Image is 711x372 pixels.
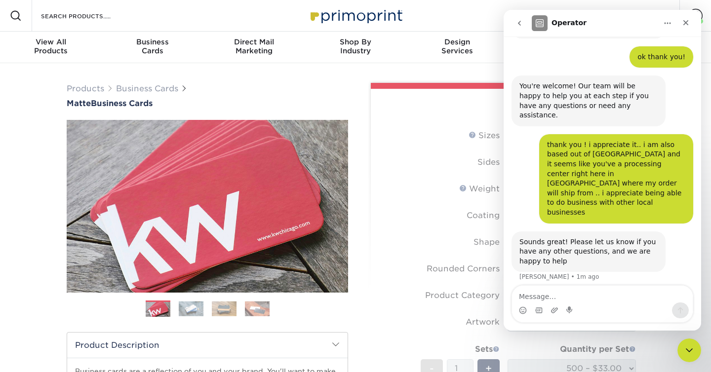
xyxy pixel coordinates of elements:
h2: Product Description [67,333,348,358]
a: Shop ByIndustry [305,32,406,63]
iframe: Intercom live chat [504,10,701,331]
span: Design [406,37,508,46]
a: Direct MailMarketing [203,32,305,63]
span: Shop By [305,37,406,46]
span: Business [102,37,203,46]
a: MatteBusiness Cards [67,99,348,108]
img: Business Cards 04 [245,301,270,316]
div: Select your options: [379,89,636,126]
img: Business Cards 01 [146,297,170,322]
span: Direct Mail [203,37,305,46]
span: Matte [67,99,91,108]
div: Services [406,37,508,55]
div: Marketing [203,37,305,55]
img: Business Cards 03 [212,301,237,316]
a: Products [67,84,104,93]
div: Industry [305,37,406,55]
h1: Business Cards [67,99,348,108]
img: Business Cards 02 [179,301,203,316]
img: Primoprint [306,5,405,26]
a: BusinessCards [102,32,203,63]
a: Business Cards [116,84,178,93]
a: DesignServices [406,32,508,63]
input: SEARCH PRODUCTS..... [40,10,136,22]
iframe: Google Customer Reviews [2,342,84,369]
img: Matte 01 [67,66,348,347]
div: Cards [102,37,203,55]
iframe: Intercom live chat [677,338,701,362]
